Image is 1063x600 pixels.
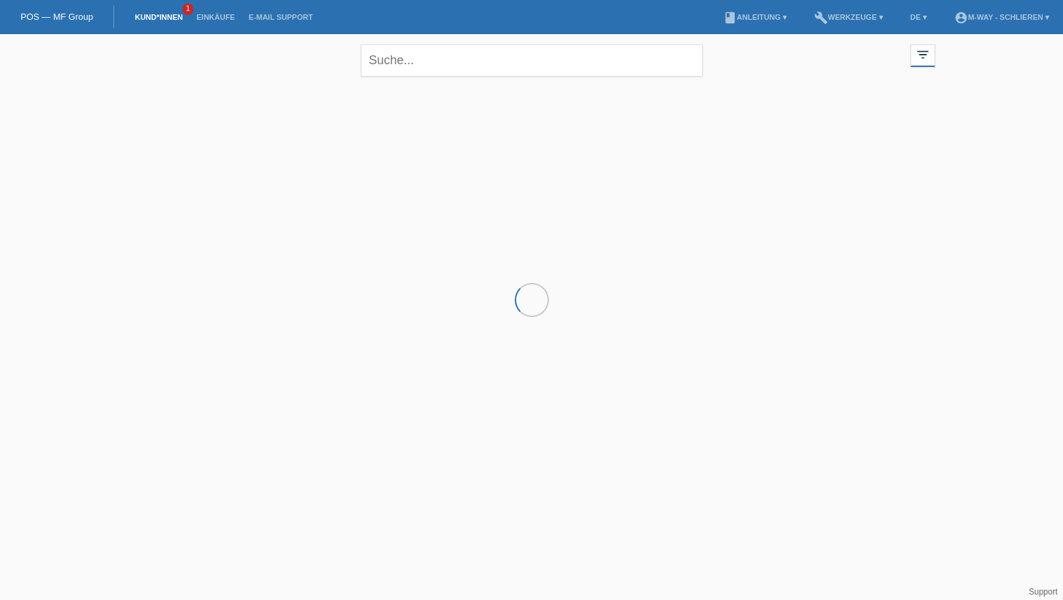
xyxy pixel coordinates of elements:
[814,11,828,25] i: build
[183,3,193,15] span: 1
[716,13,794,21] a: bookAnleitung ▾
[242,13,320,21] a: E-Mail Support
[807,13,890,21] a: buildWerkzeuge ▾
[904,13,934,21] a: DE ▾
[1029,587,1058,597] a: Support
[189,13,241,21] a: Einkäufe
[128,13,189,21] a: Kund*innen
[954,11,968,25] i: account_circle
[361,44,703,77] input: Suche...
[947,13,1056,21] a: account_circlem-way - Schlieren ▾
[21,12,93,22] a: POS — MF Group
[915,47,930,62] i: filter_list
[723,11,737,25] i: book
